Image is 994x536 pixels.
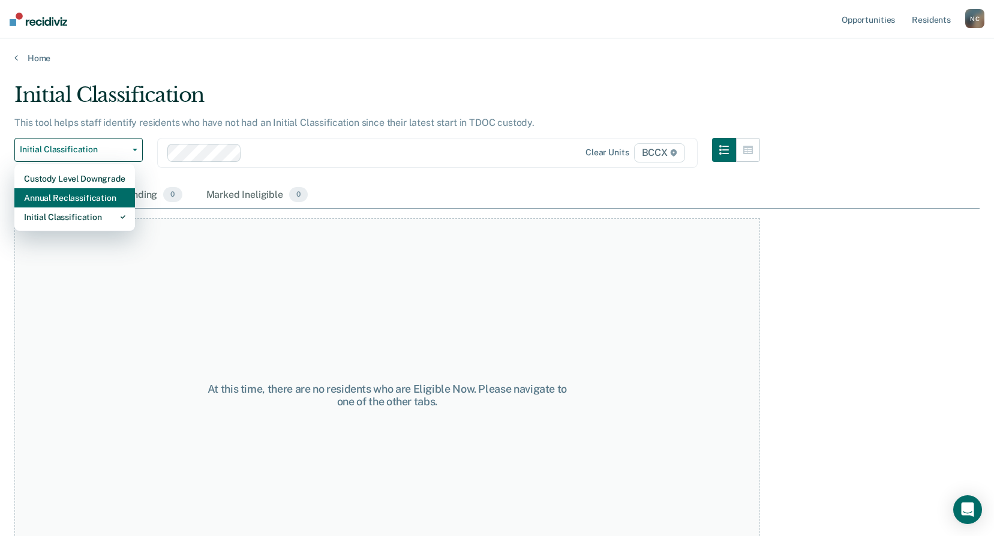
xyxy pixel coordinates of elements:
div: Clear units [585,147,629,158]
div: Open Intercom Messenger [953,495,982,524]
button: NC [965,9,984,28]
a: Home [14,53,980,64]
div: Initial Classification [24,207,125,227]
div: Custody Level Downgrade [24,169,125,188]
p: This tool helps staff identify residents who have not had an Initial Classification since their l... [14,117,534,128]
div: Annual Reclassification [24,188,125,207]
div: N C [965,9,984,28]
div: Marked Ineligible0 [204,182,311,209]
span: Initial Classification [20,144,128,155]
span: 0 [163,187,182,203]
img: Recidiviz [10,13,67,26]
span: 0 [289,187,308,203]
button: Initial Classification [14,138,143,162]
div: At this time, there are no residents who are Eligible Now. Please navigate to one of the other tabs. [201,383,573,408]
div: Pending0 [119,182,184,209]
span: BCCX [634,143,685,162]
div: Initial Classification [14,83,760,117]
